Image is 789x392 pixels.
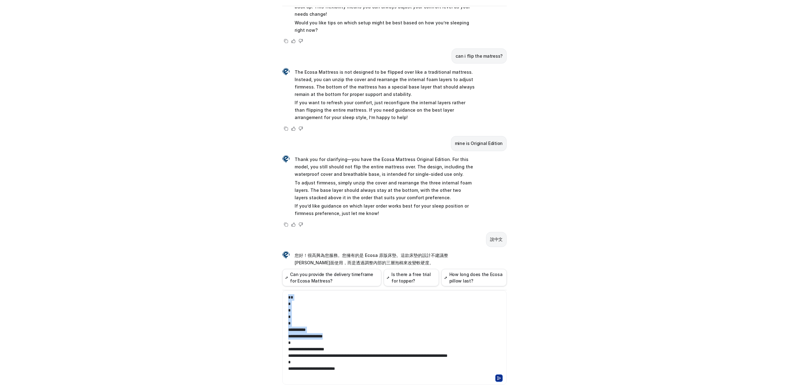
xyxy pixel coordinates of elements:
[384,269,439,286] button: Is there a free trial for topper?
[295,268,475,275] p: 您只需要將床墊外層拉鍊拉開，根據您的需求重新排列內部的泡棉：
[282,155,290,163] img: Widget
[295,156,475,178] p: Thank you for clarifying—you have the Ecosa Mattress Original Edition. For this model, you still ...
[295,19,475,34] p: Would you like tips on which setup might be best based on how you’re sleeping right now?
[455,140,503,147] p: mine is Original Edition
[441,269,507,286] button: How long does the Ecosa pillow last?
[456,52,503,60] p: can i flip the matress?
[295,252,475,266] p: 您好！很高興為您服務。您擁有的是 Ecosa 原版床墊。這款床墊的設計不建議整[PERSON_NAME]面使用，而是透過調整內部的三層泡棉來改變軟硬度。
[282,269,381,286] button: Can you provide the delivery timeframe for Ecosa Mattress?
[295,99,475,121] p: If you want to refresh your comfort, just reconfigure the internal layers rather than flipping th...
[295,202,475,217] p: If you’d like guidance on which layer order works best for your sleep position or firmness prefer...
[295,179,475,201] p: To adjust firmness, simply unzip the cover and rearrange the three internal foam layers. The base...
[490,236,503,243] p: 說中文
[282,68,290,75] img: Widget
[282,251,290,258] img: Widget
[295,68,475,98] p: The Ecosa Mattress is not designed to be flipped over like a traditional mattress. Instead, you c...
